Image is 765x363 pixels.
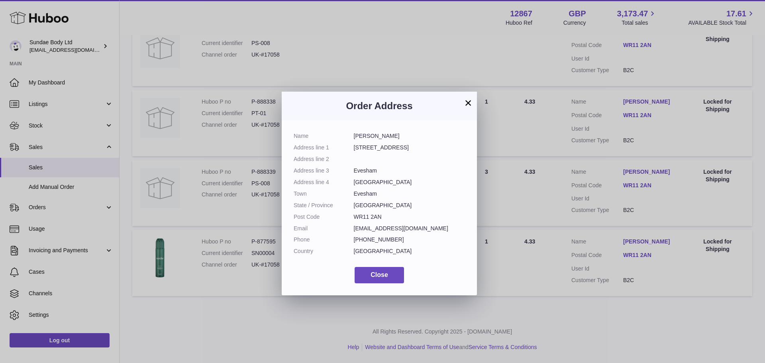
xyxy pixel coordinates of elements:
[354,225,465,232] dd: [EMAIL_ADDRESS][DOMAIN_NAME]
[371,271,388,278] span: Close
[355,267,404,283] button: Close
[354,132,465,140] dd: [PERSON_NAME]
[354,167,465,175] dd: Evesham
[354,236,465,243] dd: [PHONE_NUMBER]
[354,213,465,221] dd: WR11 2AN
[294,190,354,198] dt: Town
[294,167,354,175] dt: Address line 3
[354,190,465,198] dd: Evesham
[294,202,354,209] dt: State / Province
[354,179,465,186] dd: [GEOGRAPHIC_DATA]
[294,144,354,151] dt: Address line 1
[294,247,354,255] dt: Country
[354,202,465,209] dd: [GEOGRAPHIC_DATA]
[294,155,354,163] dt: Address line 2
[294,179,354,186] dt: Address line 4
[294,225,354,232] dt: Email
[294,100,465,112] h3: Order Address
[354,144,465,151] dd: [STREET_ADDRESS]
[294,236,354,243] dt: Phone
[354,247,465,255] dd: [GEOGRAPHIC_DATA]
[294,213,354,221] dt: Post Code
[463,98,473,108] button: ×
[294,132,354,140] dt: Name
